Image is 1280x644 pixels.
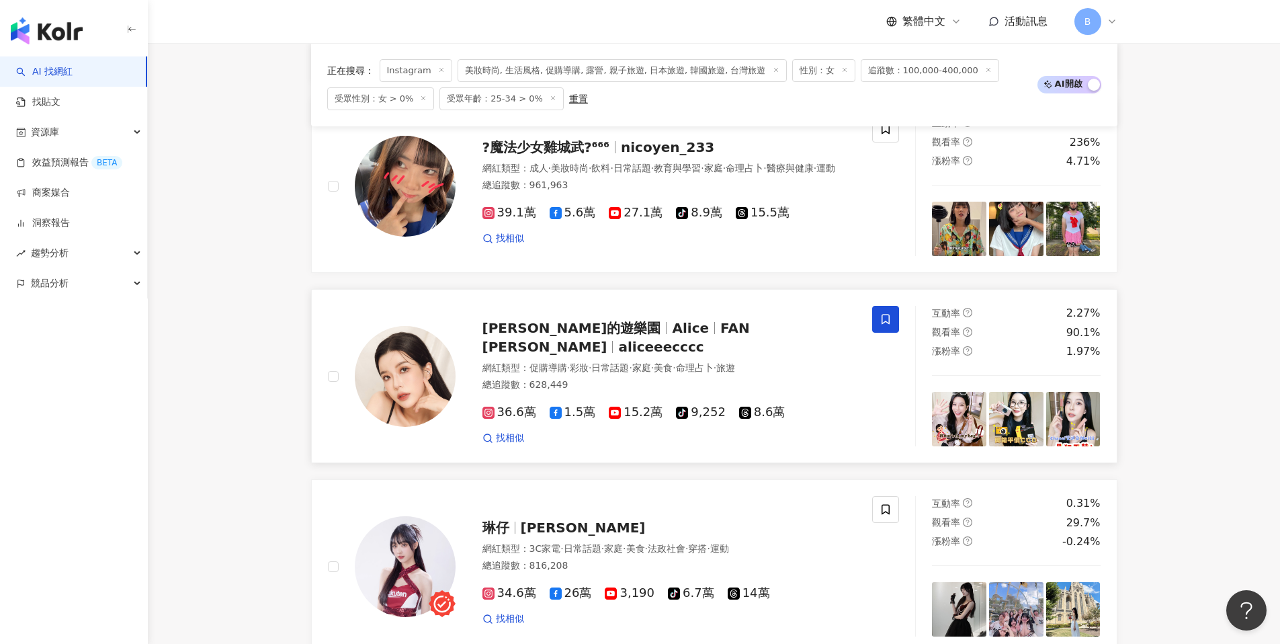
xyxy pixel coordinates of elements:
[570,362,589,373] span: 彩妝
[31,238,69,268] span: 趨勢分析
[1066,325,1101,340] div: 90.1%
[550,405,596,419] span: 1.5萬
[311,289,1117,463] a: KOL Avatar[PERSON_NAME]的遊樂園AliceFAN [PERSON_NAME]aliceeecccc網紅類型：促購導購·彩妝·日常話題·家庭·美食·命理占卜·旅遊總追蹤數：6...
[629,362,632,373] span: ·
[458,59,787,82] span: 美妝時尚, 生活風格, 促購導購, 露營, 親子旅遊, 日本旅遊, 韓國旅遊, 台灣旅遊
[963,536,972,546] span: question-circle
[1046,582,1101,637] img: post-image
[16,156,122,169] a: 效益預測報告BETA
[482,586,536,600] span: 34.6萬
[496,232,524,245] span: 找相似
[16,186,70,200] a: 商案媒合
[327,87,435,110] span: 受眾性別：女 > 0%
[482,162,857,175] div: 網紅類型 ：
[613,163,651,173] span: 日常話題
[1066,154,1101,169] div: 4.71%
[932,582,986,637] img: post-image
[1066,496,1101,511] div: 0.31%
[482,559,857,573] div: 總追蹤數 ： 816,208
[989,392,1043,446] img: post-image
[529,543,561,554] span: 3C家電
[736,206,790,220] span: 15.5萬
[902,14,945,29] span: 繁體中文
[482,378,857,392] div: 總追蹤數 ： 628,449
[482,206,536,220] span: 39.1萬
[963,498,972,508] span: question-circle
[621,139,714,155] span: nicoyen_233
[932,202,986,256] img: post-image
[601,543,604,554] span: ·
[963,346,972,356] span: question-circle
[723,163,726,173] span: ·
[861,59,999,82] span: 追蹤數：100,000-400,000
[932,327,960,337] span: 觀看率
[311,99,1117,273] a: KOL Avatar?魔法少女雞城武?⁶⁶⁶nicoyen_233網紅類型：成人·美妝時尚·飲料·日常話題·教育與學習·家庭·命理占卜·醫療與健康·運動總追蹤數：961,96339.1萬5.6萬...
[589,362,591,373] span: ·
[963,327,972,337] span: question-circle
[1070,135,1101,150] div: 236%
[482,520,509,536] span: 琳仔
[816,163,835,173] span: 運動
[1226,590,1267,631] iframe: Help Scout Beacon - Open
[932,118,960,128] span: 互動率
[327,65,374,76] span: 正在搜尋 ：
[626,543,645,554] span: 美食
[707,543,710,554] span: ·
[482,612,524,626] a: 找相似
[676,362,714,373] span: 命理占卜
[688,543,707,554] span: 穿搭
[482,179,857,192] div: 總追蹤數 ： 961,963
[529,362,567,373] span: 促購導購
[16,249,26,258] span: rise
[704,163,723,173] span: 家庭
[569,93,588,104] div: 重置
[482,432,524,445] a: 找相似
[31,117,59,147] span: 資源庫
[963,308,972,317] span: question-circle
[31,268,69,298] span: 競品分析
[1046,392,1101,446] img: post-image
[963,518,972,527] span: question-circle
[482,320,661,336] span: [PERSON_NAME]的遊樂園
[355,516,456,617] img: KOL Avatar
[932,392,986,446] img: post-image
[355,136,456,237] img: KOL Avatar
[560,543,563,554] span: ·
[716,362,735,373] span: 旅遊
[932,536,960,547] span: 漲粉率
[605,586,654,600] span: 3,190
[496,432,524,445] span: 找相似
[654,163,701,173] span: 教育與學習
[618,339,703,355] span: aliceeecccc
[564,543,601,554] span: 日常話題
[1005,15,1048,28] span: 活動訊息
[1062,534,1101,549] div: -0.24%
[11,17,83,44] img: logo
[482,232,524,245] a: 找相似
[932,346,960,356] span: 漲粉率
[726,163,763,173] span: 命理占卜
[609,206,663,220] span: 27.1萬
[710,543,729,554] span: 運動
[521,520,646,536] span: [PERSON_NAME]
[567,362,570,373] span: ·
[651,362,654,373] span: ·
[482,139,609,155] span: ?魔法少女雞城武?⁶⁶⁶
[439,87,564,110] span: 受眾年齡：25-34 > 0%
[668,586,714,600] span: 6.7萬
[701,163,703,173] span: ·
[654,362,673,373] span: 美食
[550,586,592,600] span: 26萬
[632,362,651,373] span: 家庭
[482,362,857,375] div: 網紅類型 ：
[989,202,1043,256] img: post-image
[16,95,60,109] a: 找貼文
[355,326,456,427] img: KOL Avatar
[1084,14,1091,29] span: B
[16,65,73,79] a: searchAI 找網紅
[645,543,648,554] span: ·
[932,517,960,528] span: 觀看率
[676,206,722,220] span: 8.9萬
[591,163,610,173] span: 飲料
[767,163,814,173] span: 醫療與健康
